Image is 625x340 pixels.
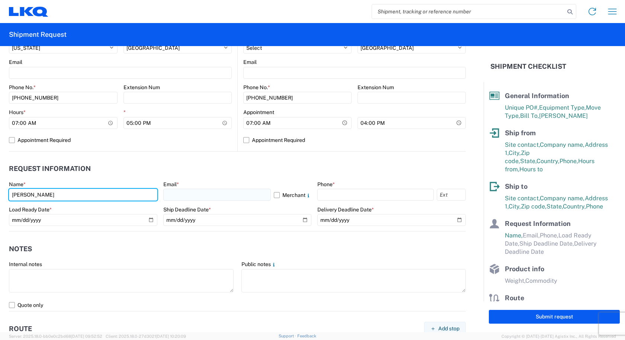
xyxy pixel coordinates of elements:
[437,189,466,201] input: Ext
[124,84,160,91] label: Extension Num
[372,4,565,19] input: Shipment, tracking or reference number
[156,334,186,339] span: [DATE] 10:20:09
[424,322,466,336] button: Add stop
[505,182,528,190] span: Ship to
[274,189,311,201] label: Merchant
[9,261,42,268] label: Internal notes
[563,203,586,210] span: Country,
[243,59,257,65] label: Email
[243,109,274,116] label: Appointment
[505,220,571,227] span: Request Information
[9,109,26,116] label: Hours
[509,149,521,156] span: City,
[9,299,466,311] label: Quote only
[9,84,36,91] label: Phone No.
[9,165,91,172] h2: Request Information
[540,141,585,148] span: Company name,
[438,325,459,332] span: Add stop
[279,334,297,338] a: Support
[243,84,270,91] label: Phone No.
[505,232,523,239] span: Name,
[241,261,277,268] label: Public notes
[297,334,316,338] a: Feedback
[509,203,521,210] span: City,
[520,112,539,119] span: Bill To,
[9,206,52,213] label: Load Ready Date
[9,134,232,146] label: Appointment Required
[505,265,544,273] span: Product info
[519,240,574,247] span: Ship Deadline Date,
[71,334,102,339] span: [DATE] 09:52:52
[9,30,67,39] h2: Shipment Request
[505,294,524,302] span: Route
[505,129,536,137] span: Ship from
[539,104,586,111] span: Equipment Type,
[9,334,102,339] span: Server: 2025.18.0-bb0e0c2bd68
[9,245,32,253] h2: Notes
[505,277,525,284] span: Weight,
[547,203,563,210] span: State,
[505,195,540,202] span: Site contact,
[163,206,211,213] label: Ship Deadline Date
[560,158,578,165] span: Phone,
[520,158,536,165] span: State,
[523,232,540,239] span: Email,
[540,232,558,239] span: Phone,
[505,141,540,148] span: Site contact,
[521,203,547,210] span: Zip code,
[163,181,179,188] label: Email
[106,334,186,339] span: Client: 2025.18.0-27d3021
[586,203,603,210] span: Phone
[317,181,335,188] label: Phone
[317,206,374,213] label: Delivery Deadline Date
[540,195,585,202] span: Company name,
[490,62,566,71] h2: Shipment Checklist
[536,158,560,165] span: Country,
[9,325,32,333] h2: Route
[9,59,22,65] label: Email
[539,112,588,119] span: [PERSON_NAME]
[525,277,557,284] span: Commodity
[505,92,569,100] span: General Information
[501,333,616,340] span: Copyright © [DATE]-[DATE] Agistix Inc., All Rights Reserved
[505,104,539,111] span: Unique PO#,
[519,166,543,173] span: Hours to
[489,310,620,324] button: Submit request
[9,181,26,188] label: Name
[243,134,466,146] label: Appointment Required
[358,84,394,91] label: Extension Num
